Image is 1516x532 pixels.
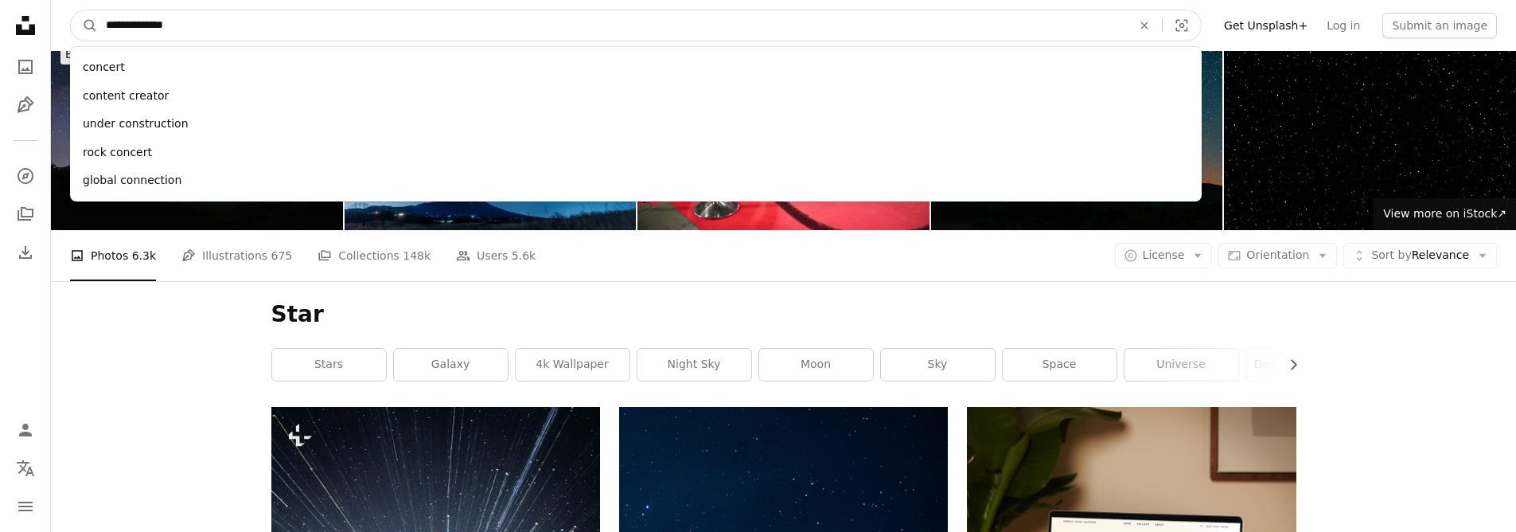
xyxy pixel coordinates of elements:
[1218,243,1337,268] button: Orientation
[1279,349,1296,381] button: scroll list to the right
[65,48,367,61] span: 20% off at iStock ↗
[10,452,41,484] button: Language
[1317,13,1370,38] a: Log in
[1224,36,1516,230] img: Starry night sky in space.
[271,247,293,264] span: 675
[1003,349,1117,381] a: space
[403,247,431,264] span: 148k
[181,230,292,281] a: Illustrations 675
[10,491,41,522] button: Menu
[70,139,1202,167] div: rock concert
[637,349,751,381] a: night sky
[10,237,41,268] a: Download History
[70,10,1202,41] form: Find visuals sitewide
[1246,248,1309,261] span: Orientation
[10,51,41,83] a: Photos
[1246,349,1360,381] a: desktop wallpapers
[10,89,41,121] a: Illustrations
[10,160,41,192] a: Explore
[1371,248,1469,264] span: Relevance
[1143,248,1185,261] span: License
[1124,349,1238,381] a: universe
[10,414,41,446] a: Log in / Sign up
[70,110,1202,139] div: under construction
[70,166,1202,195] div: global connection
[394,349,508,381] a: galaxy
[516,349,629,381] a: 4k wallpaper
[65,48,262,61] span: Browse premium images on iStock |
[512,247,536,264] span: 5.6k
[759,349,873,381] a: moon
[1371,248,1411,261] span: Sort by
[881,349,995,381] a: sky
[1383,207,1506,220] span: View more on iStock ↗
[10,10,41,45] a: Home — Unsplash
[70,53,1202,82] div: concert
[1115,243,1213,268] button: License
[51,36,381,74] a: Browse premium images on iStock|20% off at iStock↗
[1382,13,1497,38] button: Submit an image
[51,36,343,230] img: Milky Way Galaxy, dark Milky Way, galaxy view, star lines, and night sky stars over Mountain Chia...
[1127,10,1162,41] button: Clear
[1163,10,1201,41] button: Visual search
[1343,243,1497,268] button: Sort byRelevance
[10,198,41,230] a: Collections
[272,349,386,381] a: stars
[318,230,431,281] a: Collections 148k
[1214,13,1317,38] a: Get Unsplash+
[271,300,1296,329] h1: Star
[71,10,98,41] button: Search Unsplash
[456,230,536,281] a: Users 5.6k
[1374,198,1516,230] a: View more on iStock↗
[70,82,1202,111] div: content creator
